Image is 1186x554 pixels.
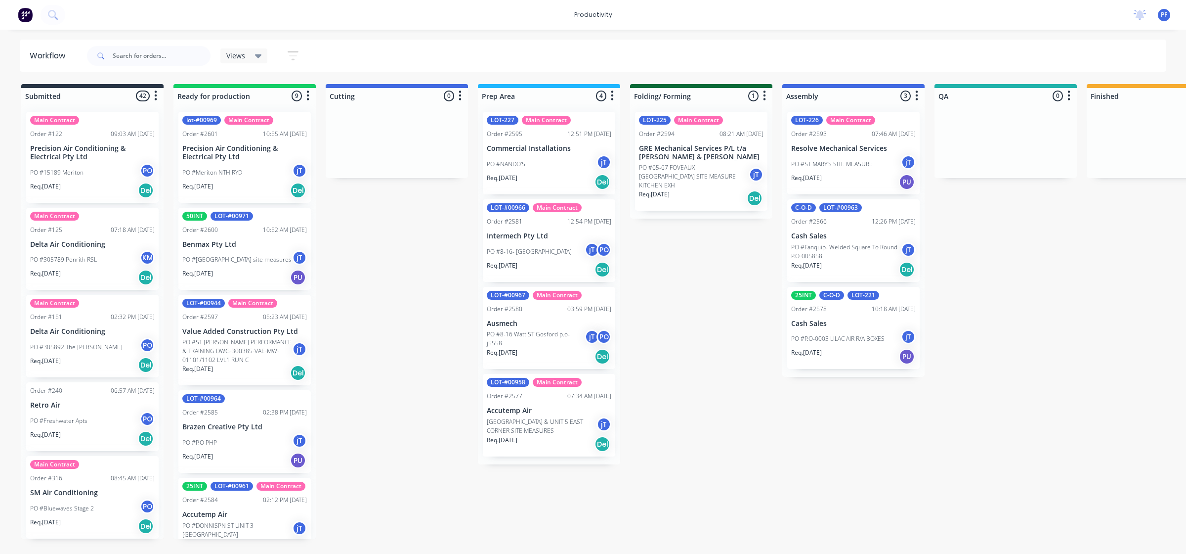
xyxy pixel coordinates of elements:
[138,357,154,373] div: Del
[487,330,585,348] p: PO #8-16 Watt ST Gosford p.o- j5558
[292,521,307,536] div: jT
[791,243,901,261] p: PO #Fanquip- Welded Square To Round P.O-005858
[749,167,763,182] div: jT
[791,174,822,183] p: Req. [DATE]
[585,242,599,257] div: jT
[26,208,159,290] div: Main ContractOrder #12507:18 AM [DATE]Delta Air ConditioningPO #305789 Penrith RSLKMReq.[DATE]Del
[791,116,823,125] div: LOT-226
[140,250,155,265] div: KM
[140,499,155,514] div: PO
[872,305,916,314] div: 10:18 AM [DATE]
[791,305,827,314] div: Order #2578
[533,291,582,300] div: Main Contract
[111,130,155,138] div: 09:03 AM [DATE]
[140,163,155,178] div: PO
[30,116,79,125] div: Main Contract
[791,291,816,300] div: 25INT
[487,174,517,183] p: Req. [DATE]
[111,474,155,483] div: 08:45 AM [DATE]
[256,482,305,491] div: Main Contract
[30,240,155,249] p: Delta Air Conditioning
[487,261,517,270] p: Req. [DATE]
[30,168,84,177] p: PO #15189 Meriton
[26,112,159,203] div: Main ContractOrder #12209:03 AM [DATE]Precision Air Conditioning & Electrical Pty LtdPO #15189 Me...
[826,116,875,125] div: Main Contract
[522,116,571,125] div: Main Contract
[872,130,916,138] div: 07:46 AM [DATE]
[791,203,816,212] div: C-O-D
[30,518,61,527] p: Req. [DATE]
[567,392,611,401] div: 07:34 AM [DATE]
[596,242,611,257] div: PO
[901,155,916,170] div: jT
[182,510,307,519] p: Accutemp Air
[182,168,242,177] p: PO #Meriton NTH RYD
[178,295,311,385] div: LOT-#00944Main ContractOrder #259705:23 AM [DATE]Value Added Construction Pty LtdPO #ST [PERSON_N...
[791,160,873,169] p: PO #ST MARY'S SITE MEASURE
[182,394,225,403] div: LOT-#00964
[182,496,218,505] div: Order #2584
[899,349,915,365] div: PU
[487,160,525,169] p: PO #NANDO'S
[182,482,207,491] div: 25INT
[111,386,155,395] div: 06:57 AM [DATE]
[487,378,529,387] div: LOT-#00958
[26,295,159,377] div: Main ContractOrder #15102:32 PM [DATE]Delta Air ConditioningPO #305892 The [PERSON_NAME]POReq.[DA...
[533,203,582,212] div: Main Contract
[791,232,916,240] p: Cash Sales
[30,182,61,191] p: Req. [DATE]
[290,270,306,285] div: PU
[138,183,154,198] div: Del
[292,342,307,357] div: jT
[30,299,79,308] div: Main Contract
[483,199,615,282] div: LOT-#00966Main ContractOrder #258112:54 PM [DATE]Intermech Pty LtdPO #8-16- [GEOGRAPHIC_DATA]jTPO...
[567,130,611,138] div: 12:51 PM [DATE]
[111,226,155,234] div: 07:18 AM [DATE]
[30,386,62,395] div: Order #240
[138,431,154,447] div: Del
[594,349,610,365] div: Del
[292,433,307,448] div: jT
[487,144,611,153] p: Commercial Installations
[182,116,221,125] div: lot-#00969
[899,174,915,190] div: PU
[791,217,827,226] div: Order #2566
[596,329,611,344] div: PO
[26,456,159,539] div: Main ContractOrder #31608:45 AM [DATE]SM Air ConditioningPO #Bluewaves Stage 2POReq.[DATE]Del
[182,144,307,161] p: Precision Air Conditioning & Electrical Pty Ltd
[30,50,70,62] div: Workflow
[30,401,155,410] p: Retro Air
[596,417,611,432] div: jT
[182,269,213,278] p: Req. [DATE]
[211,212,253,221] div: LOT-#00971
[487,203,529,212] div: LOT-#00966
[635,112,767,211] div: LOT-225Main ContractOrder #259408:21 AM [DATE]GRE Mechanical Services P/L t/a [PERSON_NAME] & [PE...
[533,378,582,387] div: Main Contract
[1161,10,1167,19] span: PF
[720,130,763,138] div: 08:21 AM [DATE]
[138,270,154,285] div: Del
[30,255,97,264] p: PO #305789 Penrith RSL
[182,423,307,431] p: Brazen Creative Pty Ltd
[140,412,155,426] div: PO
[182,452,213,461] p: Req. [DATE]
[30,269,61,278] p: Req. [DATE]
[30,504,94,513] p: PO #Bluewaves Stage 2
[18,7,33,22] img: Factory
[30,313,62,322] div: Order #151
[140,338,155,353] div: PO
[594,436,610,452] div: Del
[182,521,292,539] p: PO #DONNISPN ST UNIT 3 [GEOGRAPHIC_DATA]
[30,327,155,336] p: Delta Air Conditioning
[487,392,522,401] div: Order #2577
[263,226,307,234] div: 10:52 AM [DATE]
[228,299,277,308] div: Main Contract
[487,247,572,256] p: PO #8-16- [GEOGRAPHIC_DATA]
[182,240,307,249] p: Benmax Pty Ltd
[30,212,79,221] div: Main Contract
[639,130,675,138] div: Order #2594
[290,183,306,198] div: Del
[674,116,723,125] div: Main Contract
[487,305,522,314] div: Order #2580
[30,144,155,161] p: Precision Air Conditioning & Electrical Pty Ltd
